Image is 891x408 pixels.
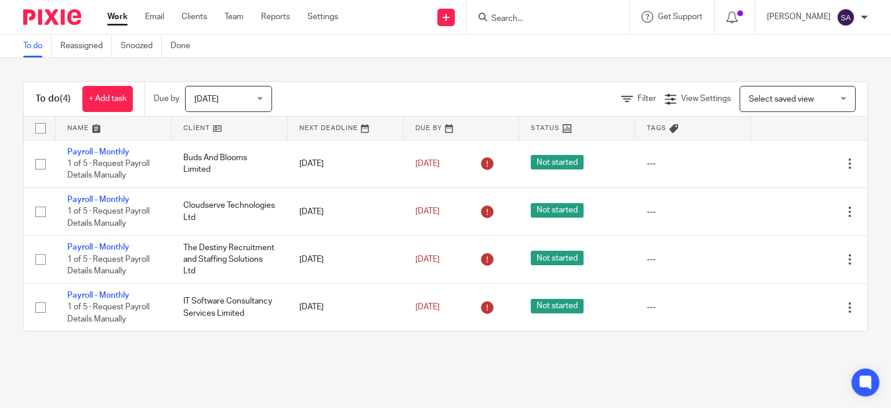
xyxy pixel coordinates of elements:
[172,140,288,187] td: Buds And Blooms Limited
[647,206,740,218] div: ---
[60,35,112,57] a: Reassigned
[67,196,129,204] a: Payroll - Monthly
[307,11,338,23] a: Settings
[224,11,244,23] a: Team
[60,94,71,103] span: (4)
[531,155,584,169] span: Not started
[749,95,814,103] span: Select saved view
[67,291,129,299] a: Payroll - Monthly
[23,9,81,25] img: Pixie
[638,95,656,103] span: Filter
[415,208,440,216] span: [DATE]
[288,236,404,283] td: [DATE]
[194,95,219,103] span: [DATE]
[531,251,584,265] span: Not started
[67,243,129,251] a: Payroll - Monthly
[288,140,404,187] td: [DATE]
[23,35,52,57] a: To do
[681,95,731,103] span: View Settings
[67,208,150,228] span: 1 of 5 · Request Payroll Details Manually
[261,11,290,23] a: Reports
[121,35,162,57] a: Snoozed
[490,14,595,24] input: Search
[415,303,440,311] span: [DATE]
[182,11,207,23] a: Clients
[288,283,404,331] td: [DATE]
[67,160,150,180] span: 1 of 5 · Request Payroll Details Manually
[171,35,199,57] a: Done
[172,236,288,283] td: The Destiny Recruitment and Staffing Solutions Ltd
[288,187,404,235] td: [DATE]
[647,254,740,265] div: ---
[415,160,440,168] span: [DATE]
[35,93,71,105] h1: To do
[67,148,129,156] a: Payroll - Monthly
[531,299,584,313] span: Not started
[767,11,831,23] p: [PERSON_NAME]
[154,93,179,104] p: Due by
[82,86,133,112] a: + Add task
[172,283,288,331] td: IT Software Consultancy Services Limited
[145,11,164,23] a: Email
[531,203,584,218] span: Not started
[415,255,440,263] span: [DATE]
[647,158,740,169] div: ---
[836,8,855,27] img: svg%3E
[172,187,288,235] td: Cloudserve Technologies Ltd
[67,303,150,323] span: 1 of 5 · Request Payroll Details Manually
[67,255,150,276] span: 1 of 5 · Request Payroll Details Manually
[107,11,128,23] a: Work
[647,301,740,313] div: ---
[658,13,702,21] span: Get Support
[647,125,667,131] span: Tags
